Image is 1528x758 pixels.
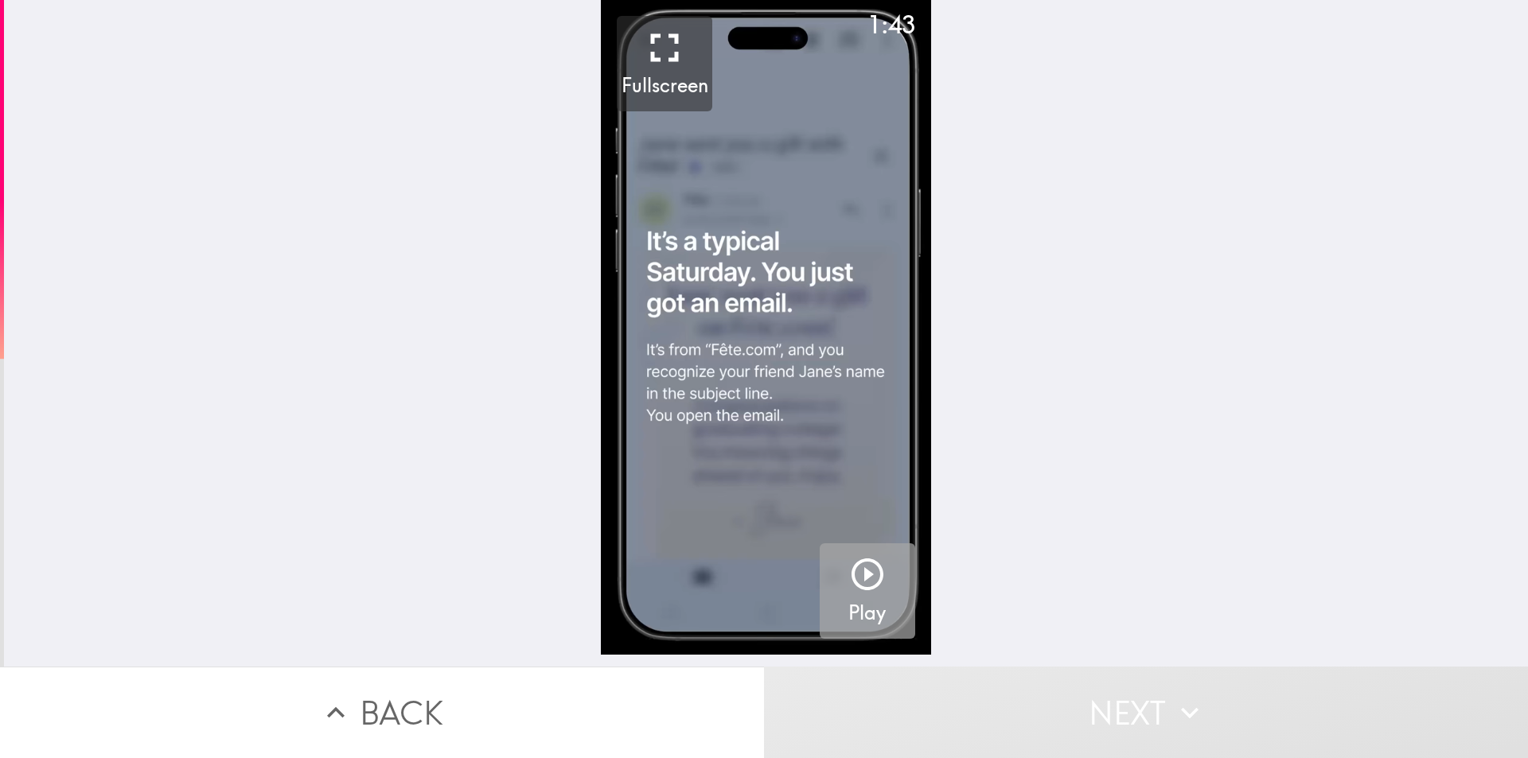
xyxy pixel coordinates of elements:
[820,543,915,639] button: Play
[764,667,1528,758] button: Next
[867,8,915,41] div: 1:43
[622,72,708,99] h5: Fullscreen
[848,600,886,627] h5: Play
[617,16,712,111] button: Fullscreen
